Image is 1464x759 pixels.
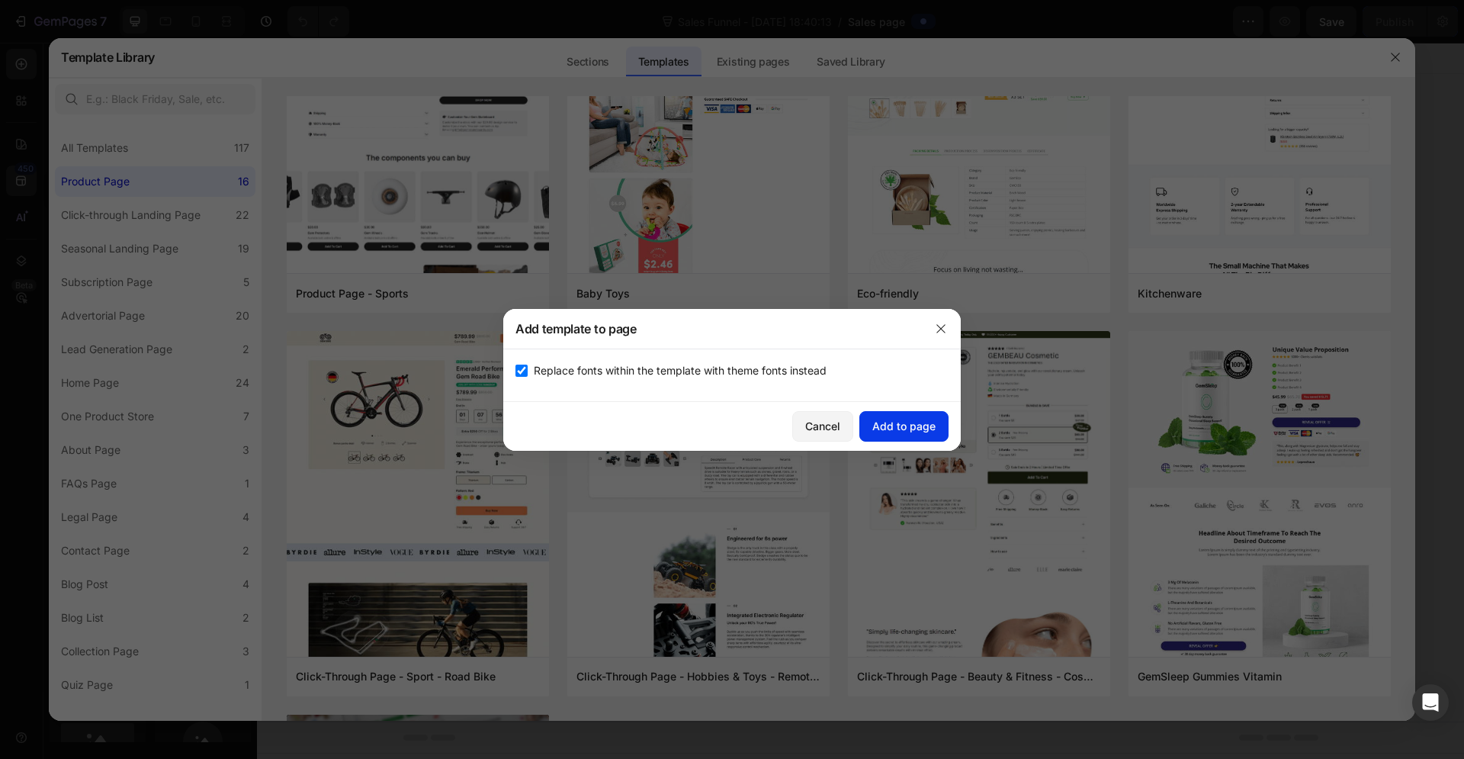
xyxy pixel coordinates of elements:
button: Use existing page designs [448,393,621,423]
div: Add to page [872,418,936,434]
span: Replace fonts within the template with theme fonts instead [534,362,827,380]
div: Start building with Sections/Elements or [488,362,719,381]
h3: Add template to page [515,320,637,338]
div: Open Intercom Messenger [1412,684,1449,721]
div: Start with Generating from URL or image [501,478,706,490]
div: Cancel [805,418,840,434]
button: Cancel [792,411,853,442]
button: Explore templates [631,393,759,423]
button: Add to page [859,411,949,442]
